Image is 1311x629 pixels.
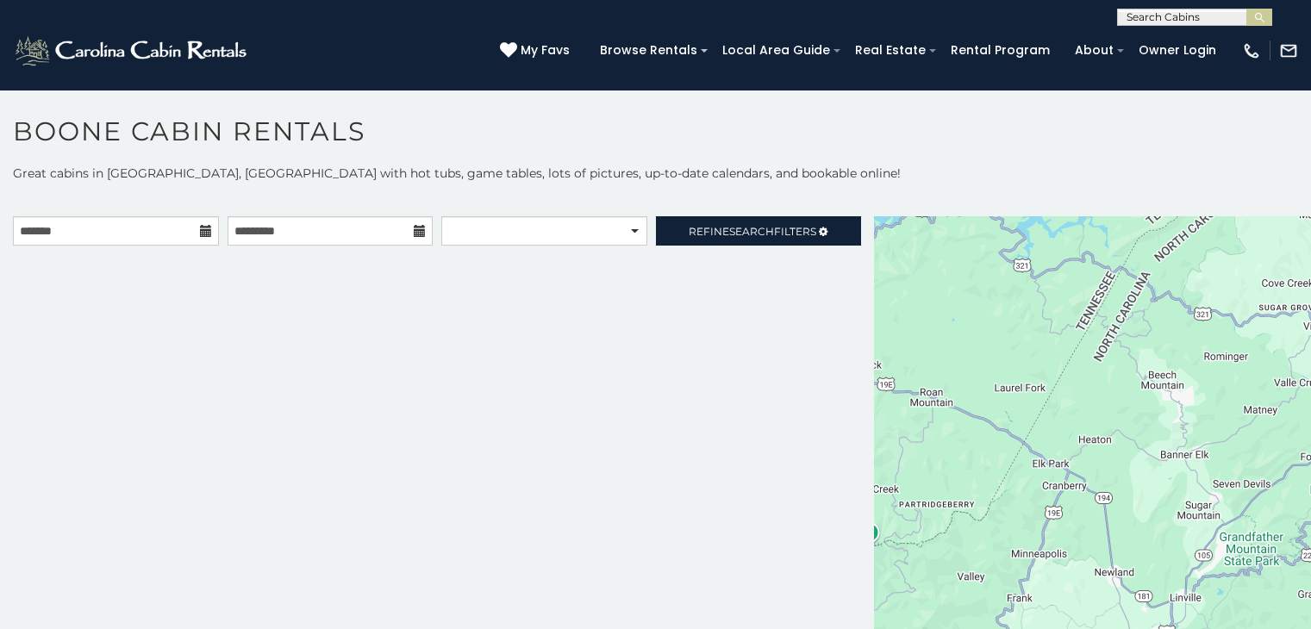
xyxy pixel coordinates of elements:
[1066,37,1122,64] a: About
[714,37,839,64] a: Local Area Guide
[656,216,862,246] a: RefineSearchFilters
[846,37,934,64] a: Real Estate
[1242,41,1261,60] img: phone-regular-white.png
[689,225,816,238] span: Refine Filters
[1130,37,1225,64] a: Owner Login
[591,37,706,64] a: Browse Rentals
[729,225,774,238] span: Search
[500,41,574,60] a: My Favs
[942,37,1058,64] a: Rental Program
[13,34,252,68] img: White-1-2.png
[1279,41,1298,60] img: mail-regular-white.png
[521,41,570,59] span: My Favs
